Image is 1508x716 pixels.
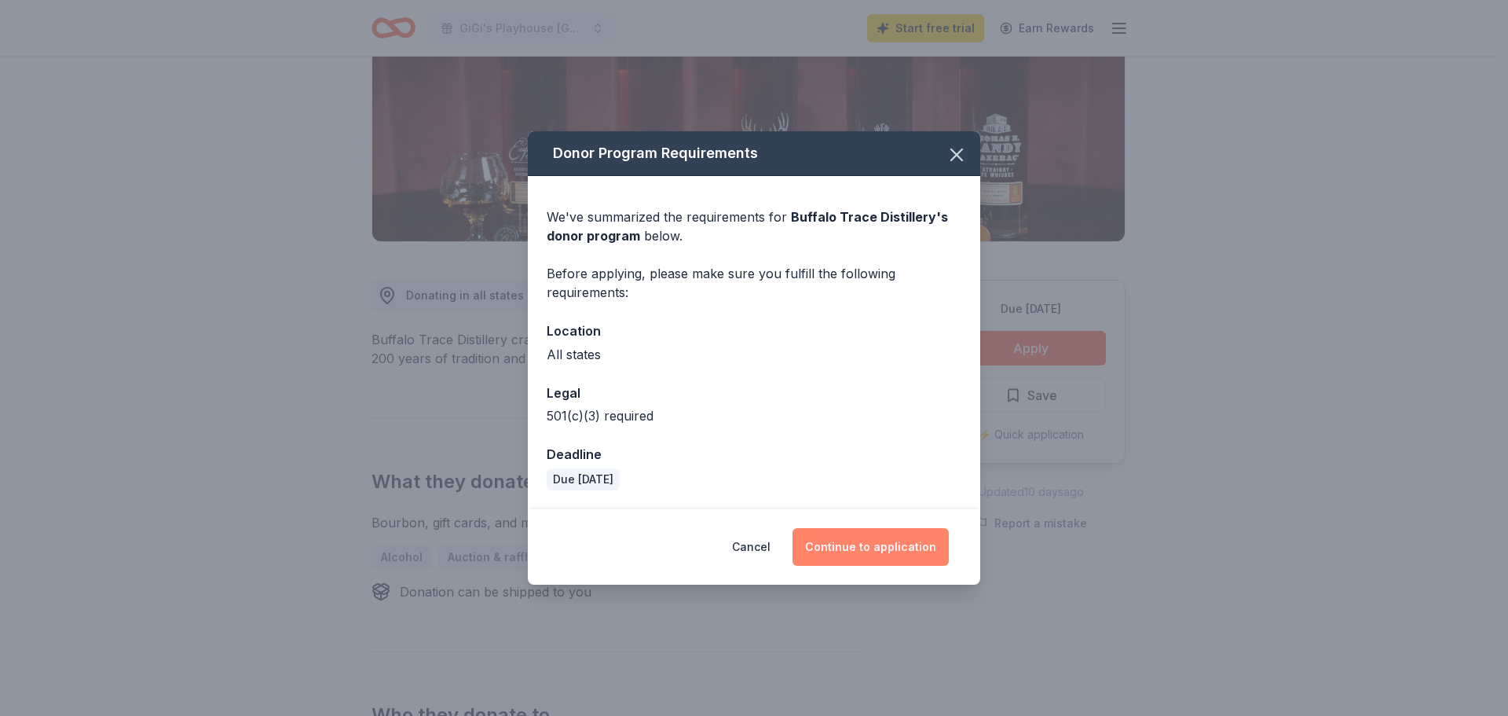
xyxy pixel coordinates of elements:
div: Location [547,321,961,341]
div: Before applying, please make sure you fulfill the following requirements: [547,264,961,302]
button: Continue to application [792,528,949,566]
div: Deadline [547,444,961,464]
div: We've summarized the requirements for below. [547,207,961,245]
div: 501(c)(3) required [547,406,961,425]
div: Due [DATE] [547,468,620,490]
div: Legal [547,383,961,403]
div: Donor Program Requirements [528,131,980,176]
button: Cancel [732,528,770,566]
div: All states [547,345,961,364]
